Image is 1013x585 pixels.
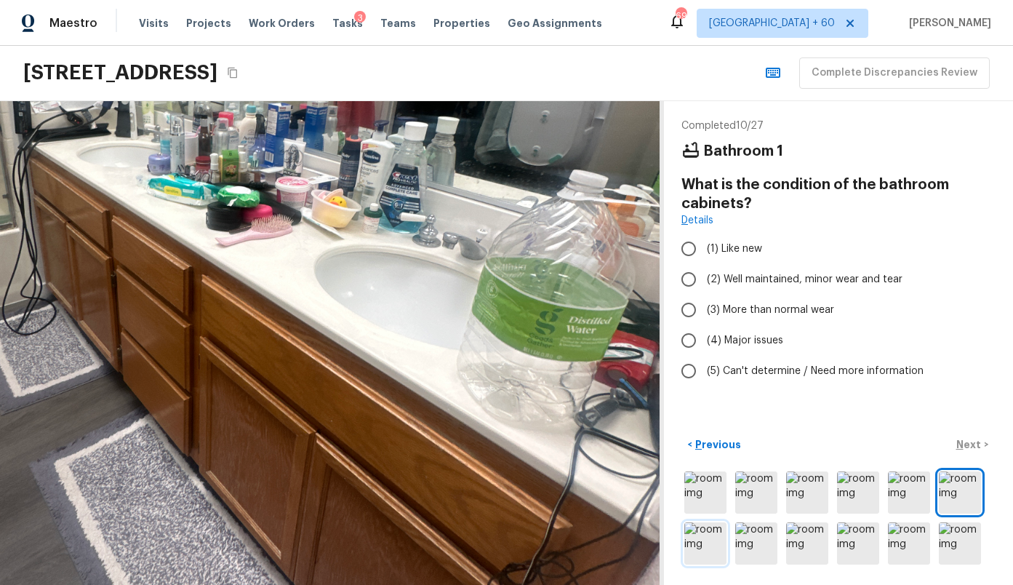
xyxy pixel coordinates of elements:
[508,16,602,31] span: Geo Assignments
[23,60,217,86] h2: [STREET_ADDRESS]
[249,16,315,31] span: Work Orders
[707,272,902,287] span: (2) Well maintained, minor wear and tear
[888,471,930,514] img: room img
[223,63,242,82] button: Copy Address
[186,16,231,31] span: Projects
[684,522,726,565] img: room img
[433,16,490,31] span: Properties
[939,471,981,514] img: room img
[49,16,97,31] span: Maestro
[888,522,930,565] img: room img
[837,471,879,514] img: room img
[786,522,828,565] img: room img
[707,242,762,256] span: (1) Like new
[707,303,834,317] span: (3) More than normal wear
[354,11,366,25] div: 3
[707,364,924,378] span: (5) Can't determine / Need more information
[837,522,879,565] img: room img
[684,471,726,514] img: room img
[692,437,741,452] p: Previous
[681,433,747,457] button: <Previous
[681,175,996,213] h4: What is the condition of the bathroom cabinets?
[735,471,777,514] img: room img
[139,16,169,31] span: Visits
[903,16,991,31] span: [PERSON_NAME]
[681,119,996,133] p: Completed 10 / 27
[676,9,686,23] div: 693
[681,213,713,228] a: Details
[380,16,416,31] span: Teams
[939,522,981,565] img: room img
[332,18,363,28] span: Tasks
[707,333,783,348] span: (4) Major issues
[735,522,777,565] img: room img
[709,16,835,31] span: [GEOGRAPHIC_DATA] + 60
[703,142,783,161] h4: Bathroom 1
[786,471,828,514] img: room img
